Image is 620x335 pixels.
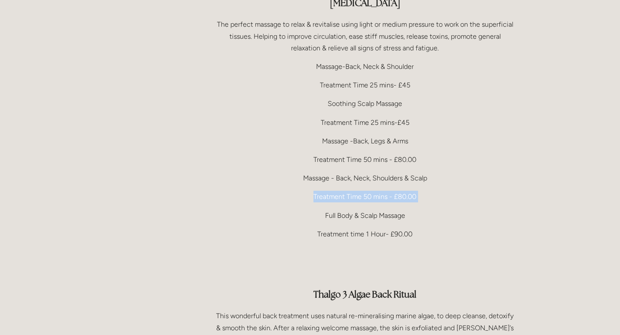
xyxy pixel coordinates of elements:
strong: Thalgo 3 Algae Back Ritual [313,288,416,300]
p: Treatment Time 25 mins-£45 [214,117,516,128]
p: The perfect massage to relax & revitalise using light or medium pressure to work on the superfici... [214,19,516,54]
p: Massage -Back, Legs & Arms [214,135,516,147]
p: Soothing Scalp Massage [214,98,516,109]
p: Treatment Time 50 mins - £80.00 [214,154,516,165]
p: Massage-Back, Neck & Shoulder [214,61,516,72]
p: Massage - Back, Neck, Shoulders & Scalp [214,172,516,184]
p: Treatment Time 25 mins- £45 [214,79,516,91]
p: Full Body & Scalp Massage [214,210,516,221]
p: Treatment Time 50 mins - £80.00 [214,191,516,202]
p: Treatment time 1 Hour- £90.00 [214,228,516,240]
